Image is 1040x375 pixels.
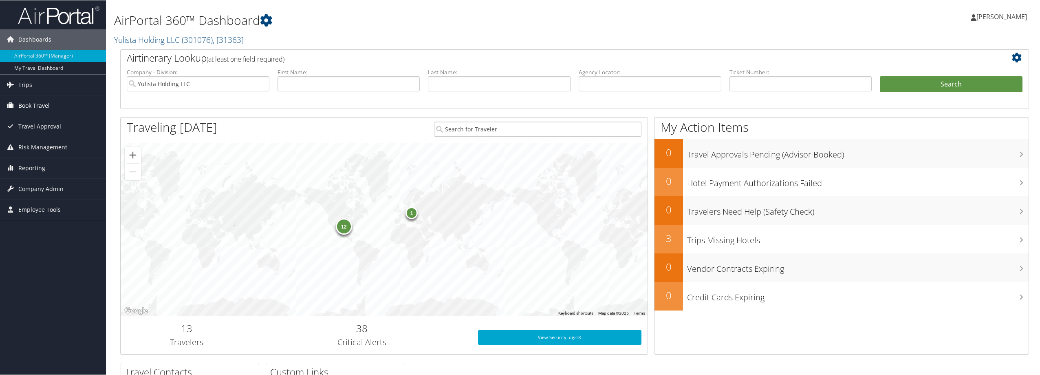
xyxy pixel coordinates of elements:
span: (at least one field required) [207,54,284,63]
div: 1 [405,206,418,219]
span: Dashboards [18,29,51,49]
h2: 0 [654,174,683,188]
span: Employee Tools [18,199,61,220]
h2: 13 [127,321,246,335]
h3: Vendor Contracts Expiring [687,259,1029,274]
span: Trips [18,74,32,95]
span: Reporting [18,158,45,178]
span: Company Admin [18,178,64,199]
a: Yulista Holding LLC [114,34,244,45]
h1: AirPortal 360™ Dashboard [114,11,728,29]
h3: Hotel Payment Authorizations Failed [687,173,1029,189]
h3: Critical Alerts [258,336,466,348]
a: Open this area in Google Maps (opens a new window) [123,305,150,316]
a: View SecurityLogic® [478,330,641,344]
h1: My Action Items [654,118,1029,135]
h2: Airtinerary Lookup [127,51,947,64]
label: Ticket Number: [729,68,872,76]
button: Search [880,76,1022,92]
span: ( 301076 ) [182,34,213,45]
span: [PERSON_NAME] [976,12,1027,21]
h3: Credit Cards Expiring [687,287,1029,303]
button: Zoom out [125,163,141,180]
a: 0Hotel Payment Authorizations Failed [654,167,1029,196]
img: Google [123,305,150,316]
h1: Traveling [DATE] [127,118,217,135]
span: , [ 31363 ] [213,34,244,45]
div: 12 [336,218,352,234]
label: Agency Locator: [579,68,721,76]
a: 0Vendor Contracts Expiring [654,253,1029,282]
a: 3Trips Missing Hotels [654,224,1029,253]
a: 0Travel Approvals Pending (Advisor Booked) [654,139,1029,167]
h2: 0 [654,145,683,159]
button: Zoom in [125,146,141,163]
span: Book Travel [18,95,50,115]
h2: 0 [654,260,683,273]
h2: 0 [654,288,683,302]
label: First Name: [278,68,420,76]
img: airportal-logo.png [18,5,99,24]
span: Travel Approval [18,116,61,136]
h3: Travelers Need Help (Safety Check) [687,202,1029,217]
input: Search for Traveler [434,121,641,136]
label: Company - Division: [127,68,269,76]
h3: Travelers [127,336,246,348]
a: 0Travelers Need Help (Safety Check) [654,196,1029,224]
a: 0Credit Cards Expiring [654,282,1029,310]
a: [PERSON_NAME] [971,4,1035,29]
h2: 38 [258,321,466,335]
button: Keyboard shortcuts [558,310,593,316]
h3: Travel Approvals Pending (Advisor Booked) [687,144,1029,160]
span: Map data ©2025 [598,311,629,315]
span: Risk Management [18,137,67,157]
h2: 3 [654,231,683,245]
label: Last Name: [428,68,571,76]
a: Terms (opens in new tab) [634,311,645,315]
h2: 0 [654,202,683,216]
h3: Trips Missing Hotels [687,230,1029,246]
